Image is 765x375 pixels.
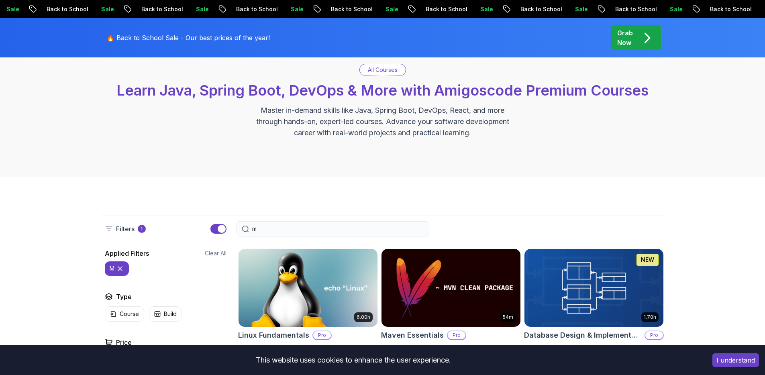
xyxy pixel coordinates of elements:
[645,331,663,339] p: Pro
[252,225,424,233] input: Search Java, React, Spring boot ...
[313,331,331,339] p: Pro
[275,5,301,13] p: Sale
[31,5,86,13] p: Back to School
[381,249,520,327] img: Maven Essentials card
[105,306,144,322] button: Course
[712,353,759,367] button: Accept cookies
[381,343,521,359] p: Learn how to use Maven to build and manage your Java projects
[205,249,226,257] button: Clear All
[149,306,182,322] button: Build
[164,310,177,318] p: Build
[381,249,521,359] a: Maven Essentials card54mMaven EssentialsProLearn how to use Maven to build and manage your Java p...
[617,28,633,47] p: Grab Now
[105,261,129,276] button: m
[600,5,655,13] p: Back to School
[116,292,132,302] h2: Type
[524,249,663,327] img: Database Design & Implementation card
[357,314,370,320] p: 6.00h
[448,331,465,339] p: Pro
[560,5,585,13] p: Sale
[524,343,664,359] p: Skills in database design and SQL for efficient, robust backend development
[126,5,181,13] p: Back to School
[86,5,112,13] p: Sale
[248,105,518,139] p: Master in-demand skills like Java, Spring Boot, DevOps, React, and more through hands-on, expert-...
[238,343,378,359] p: Learn the fundamentals of Linux and how to use the command line
[110,265,114,273] p: m
[505,5,560,13] p: Back to School
[370,5,396,13] p: Sale
[695,5,749,13] p: Back to School
[524,249,664,359] a: Database Design & Implementation card1.70hNEWDatabase Design & ImplementationProSkills in databas...
[641,256,654,264] p: NEW
[238,249,378,359] a: Linux Fundamentals card6.00hLinux FundamentalsProLearn the fundamentals of Linux and how to use t...
[239,249,377,327] img: Linux Fundamentals card
[410,5,465,13] p: Back to School
[381,330,444,341] h2: Maven Essentials
[644,314,656,320] p: 1.70h
[503,314,513,320] p: 54m
[120,310,139,318] p: Course
[116,82,649,99] span: Learn Java, Spring Boot, DevOps & More with Amigoscode Premium Courses
[368,66,398,74] p: All Courses
[524,330,641,341] h2: Database Design & Implementation
[116,338,132,347] h2: Price
[221,5,275,13] p: Back to School
[465,5,491,13] p: Sale
[105,249,149,258] h2: Applied Filters
[181,5,206,13] p: Sale
[655,5,680,13] p: Sale
[238,330,309,341] h2: Linux Fundamentals
[6,351,700,369] div: This website uses cookies to enhance the user experience.
[116,224,135,234] p: Filters
[316,5,370,13] p: Back to School
[141,226,143,232] p: 1
[106,33,270,43] p: 🔥 Back to School Sale - Our best prices of the year!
